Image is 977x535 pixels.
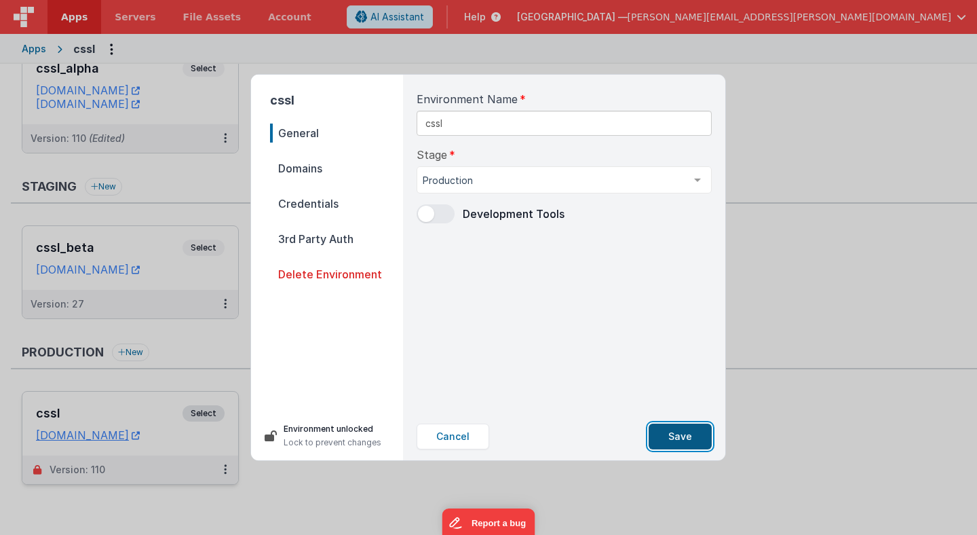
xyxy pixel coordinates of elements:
span: Domains [270,159,403,178]
h2: cssl [270,91,403,110]
p: Lock to prevent changes [284,436,381,449]
span: Environment Name [417,91,518,107]
button: Cancel [417,424,489,449]
button: Save [649,424,712,449]
span: Delete Environment [270,265,403,284]
span: Credentials [270,194,403,213]
span: Stage [417,147,447,163]
span: 3rd Party Auth [270,229,403,248]
span: Production [423,174,684,187]
span: General [270,124,403,143]
p: Environment unlocked [284,422,381,436]
span: Development Tools [463,207,564,221]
